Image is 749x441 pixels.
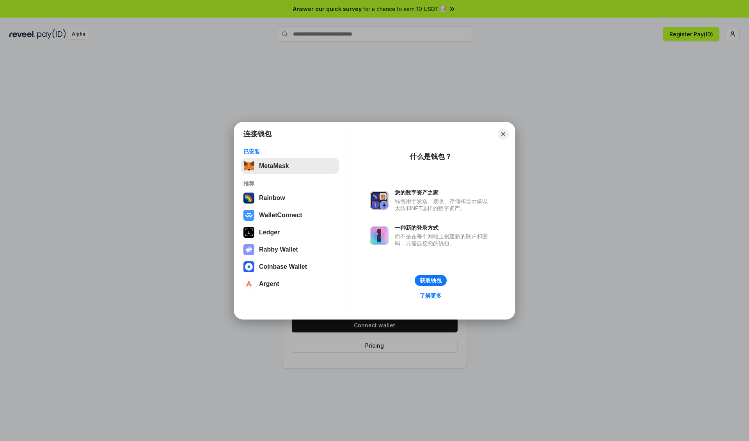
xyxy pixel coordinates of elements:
[243,193,254,204] img: svg+xml,%3Csvg%20width%3D%22120%22%20height%3D%22120%22%20viewBox%3D%220%200%20120%20120%22%20fil...
[415,275,447,286] button: 获取钱包
[395,198,492,212] div: 钱包用于发送、接收、存储和显示像以太坊和NFT这样的数字资产。
[370,191,389,210] img: svg+xml,%3Csvg%20xmlns%3D%22http%3A%2F%2Fwww.w3.org%2F2000%2Fsvg%22%20fill%3D%22none%22%20viewBox...
[415,291,446,301] a: 了解更多
[420,277,442,284] div: 获取钱包
[243,227,254,238] img: svg+xml,%3Csvg%20xmlns%3D%22http%3A%2F%2Fwww.w3.org%2F2000%2Fsvg%22%20width%3D%2228%22%20height%3...
[243,279,254,289] img: svg+xml,%3Csvg%20width%3D%2228%22%20height%3D%2228%22%20viewBox%3D%220%200%2028%2028%22%20fill%3D...
[243,261,254,272] img: svg+xml,%3Csvg%20width%3D%2228%22%20height%3D%2228%22%20viewBox%3D%220%200%2028%2028%22%20fill%3D...
[243,180,337,187] div: 推荐
[243,129,272,139] h1: 连接钱包
[259,212,302,219] div: WalletConnect
[241,242,339,257] button: Rabby Wallet
[395,224,492,231] div: 一种新的登录方式
[395,233,492,247] div: 而不是在每个网站上创建新的账户和密码，只需连接您的钱包。
[259,263,307,270] div: Coinbase Wallet
[243,161,254,171] img: svg+xml,%3Csvg%20fill%3D%22none%22%20height%3D%2233%22%20viewBox%3D%220%200%2035%2033%22%20width%...
[241,207,339,223] button: WalletConnect
[259,280,279,287] div: Argent
[241,259,339,275] button: Coinbase Wallet
[241,276,339,292] button: Argent
[243,148,337,155] div: 已安装
[243,210,254,221] img: svg+xml,%3Csvg%20width%3D%2228%22%20height%3D%2228%22%20viewBox%3D%220%200%2028%2028%22%20fill%3D...
[259,246,298,253] div: Rabby Wallet
[370,226,389,245] img: svg+xml,%3Csvg%20xmlns%3D%22http%3A%2F%2Fwww.w3.org%2F2000%2Fsvg%22%20fill%3D%22none%22%20viewBox...
[395,189,492,196] div: 您的数字资产之家
[259,162,289,170] div: MetaMask
[243,244,254,255] img: svg+xml,%3Csvg%20xmlns%3D%22http%3A%2F%2Fwww.w3.org%2F2000%2Fsvg%22%20fill%3D%22none%22%20viewBox...
[241,190,339,206] button: Rainbow
[259,229,280,236] div: Ledger
[420,292,442,299] div: 了解更多
[259,195,285,202] div: Rainbow
[241,158,339,174] button: MetaMask
[241,225,339,240] button: Ledger
[410,152,452,161] div: 什么是钱包？
[498,129,509,139] button: Close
